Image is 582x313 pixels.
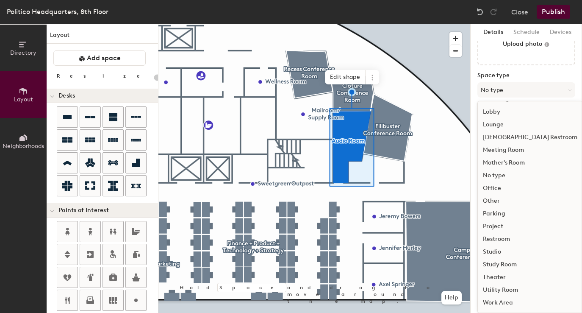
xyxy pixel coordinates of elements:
[325,70,366,84] span: Edit shape
[53,50,146,66] button: Add space
[3,143,44,150] span: Neighborhoods
[58,207,109,214] span: Points of Interest
[477,72,575,79] label: Space type
[476,8,484,16] img: Undo
[508,24,545,41] button: Schedule
[57,73,150,79] div: Resize
[7,6,108,17] div: Politico Headquarters, 8th Floor
[10,49,36,56] span: Directory
[478,24,508,41] button: Details
[477,82,575,98] button: No type
[537,5,570,19] button: Publish
[477,23,575,65] button: Upload photo
[545,24,576,41] button: Devices
[511,5,528,19] button: Close
[441,291,462,305] button: Help
[489,8,498,16] img: Redo
[87,54,121,62] span: Add space
[58,92,75,99] span: Desks
[47,31,158,44] h1: Layout
[14,96,33,103] span: Layout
